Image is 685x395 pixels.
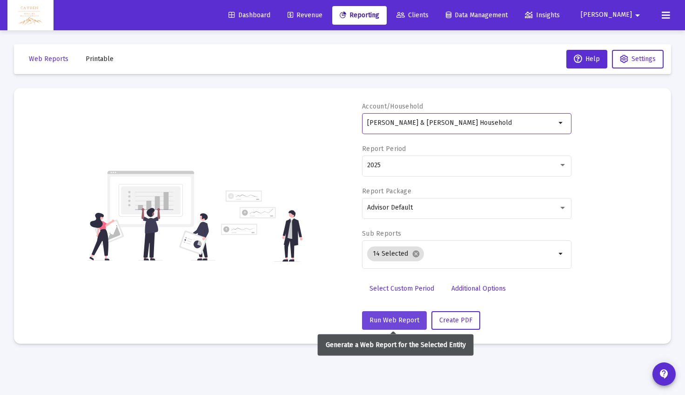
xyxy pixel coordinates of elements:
span: Data Management [446,11,508,19]
label: Report Period [362,145,406,153]
mat-chip-list: Selection [367,245,556,263]
img: reporting-alt [221,191,302,262]
span: [PERSON_NAME] [581,11,632,19]
span: Settings [631,55,656,63]
a: Reporting [332,6,387,25]
button: Web Reports [21,50,76,68]
mat-icon: arrow_drop_down [632,6,643,25]
mat-icon: arrow_drop_down [556,117,567,129]
button: Settings [612,50,664,68]
span: Additional Options [451,285,506,293]
span: 2025 [367,161,381,169]
mat-icon: cancel [412,250,420,258]
span: Revenue [288,11,322,19]
label: Account/Household [362,102,423,110]
a: Revenue [280,6,330,25]
span: Insights [525,11,560,19]
img: Dashboard [14,6,47,25]
a: Clients [389,6,436,25]
img: reporting [87,170,215,262]
span: Web Reports [29,55,68,63]
label: Report Package [362,187,411,195]
a: Insights [517,6,567,25]
label: Sub Reports [362,230,401,238]
span: Reporting [340,11,379,19]
span: Advisor Default [367,204,413,211]
button: [PERSON_NAME] [570,6,654,24]
span: Select Custom Period [369,285,434,293]
span: Run Web Report [369,316,419,324]
mat-chip: 14 Selected [367,246,424,261]
mat-icon: arrow_drop_down [556,248,567,259]
span: Create PDF [439,316,472,324]
button: Create PDF [431,311,480,330]
a: Dashboard [221,6,278,25]
span: Dashboard [228,11,270,19]
span: Clients [396,11,429,19]
input: Search or select an account or household [367,119,556,127]
a: Data Management [438,6,515,25]
button: Printable [78,50,121,68]
mat-icon: contact_support [658,368,670,380]
button: Run Web Report [362,311,427,330]
button: Help [566,50,607,68]
span: Help [574,55,600,63]
span: Printable [86,55,114,63]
